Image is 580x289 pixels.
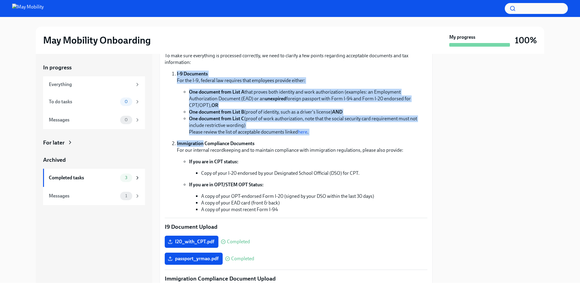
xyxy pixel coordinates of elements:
div: Messages [49,193,118,199]
a: In progress [43,64,145,71]
strong: One document from List A [189,89,244,95]
strong: AND [332,109,342,115]
li: (proof of work authorization, note that the social security card requirement must not include res... [189,115,427,135]
p: I9 Document Upload [165,223,427,231]
strong: OR [211,102,218,108]
li: A copy of your most recent Form I-94 [201,206,427,213]
div: For later [43,139,65,147]
span: 0 [121,118,131,122]
strong: If you are in CPT status: [189,159,238,164]
strong: My progress [449,34,475,41]
a: Completed tasks3 [43,169,145,187]
strong: Immigration Compliance Documents [177,141,255,146]
li: that proves both identity and work authorization (examples: an Employment Authorization Document ... [189,89,427,109]
p: For the I-9, federal law requires that employees provide either: [177,71,427,84]
span: I20_with_CPT.pdf [169,239,214,245]
p: We're legally required to confirm your identity and authorization to work. For these, we'll need ... [165,46,427,66]
label: I20_with_CPT.pdf [165,236,218,248]
span: 0 [121,99,131,104]
div: Completed tasks [49,174,118,181]
div: Everything [49,81,132,88]
a: Archived [43,156,145,164]
span: 1 [122,194,131,198]
strong: If you are in OPT/STEM OPT Status: [189,182,264,188]
li: (proof of identity, such as a driver's license) [189,109,427,115]
img: May Mobility [12,4,44,13]
li: A copy of your EAD card (front & back) [201,200,427,206]
li: A copy of your OPT-endorsed Form I-20 (signed by your DSO within the last 30 days) [201,193,427,200]
strong: unexpired [265,96,286,101]
strong: One document from List C [189,116,244,121]
p: Immigration Compliance Document Upload [165,275,427,283]
a: To do tasks0 [43,93,145,111]
a: here [298,129,307,135]
label: passport_yrmao.pdf [165,253,223,265]
p: For our internal recordkeeping and to maintain compliance with immigration regulations, please al... [177,140,427,154]
a: Messages0 [43,111,145,129]
div: Messages [49,117,118,123]
strong: I-9 Documents [177,71,208,77]
span: Completed [231,256,254,261]
span: passport_yrmao.pdf [169,256,218,262]
h3: 100% [515,35,537,46]
div: To do tasks [49,98,118,105]
h2: May Mobility Onboarding [43,34,151,46]
a: Everything [43,76,145,93]
strong: One document from List B [189,109,244,115]
span: 3 [121,175,131,180]
a: For later [43,139,145,147]
li: Copy of your I-20 endorsed by your Designated School Official (DSO) for CPT. [201,170,427,177]
a: Messages1 [43,187,145,205]
span: Completed [227,239,250,244]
